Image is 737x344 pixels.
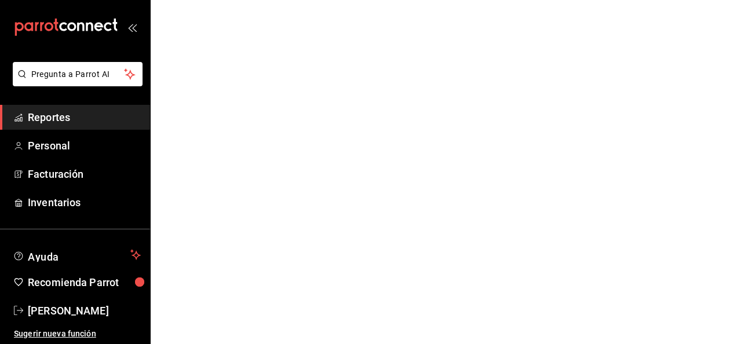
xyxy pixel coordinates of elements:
[28,248,126,262] span: Ayuda
[28,303,141,319] span: [PERSON_NAME]
[13,62,143,86] button: Pregunta a Parrot AI
[8,76,143,89] a: Pregunta a Parrot AI
[28,138,141,153] span: Personal
[31,68,125,80] span: Pregunta a Parrot AI
[14,328,141,340] span: Sugerir nueva función
[28,275,141,290] span: Recomienda Parrot
[28,166,141,182] span: Facturación
[127,23,137,32] button: open_drawer_menu
[28,109,141,125] span: Reportes
[28,195,141,210] span: Inventarios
